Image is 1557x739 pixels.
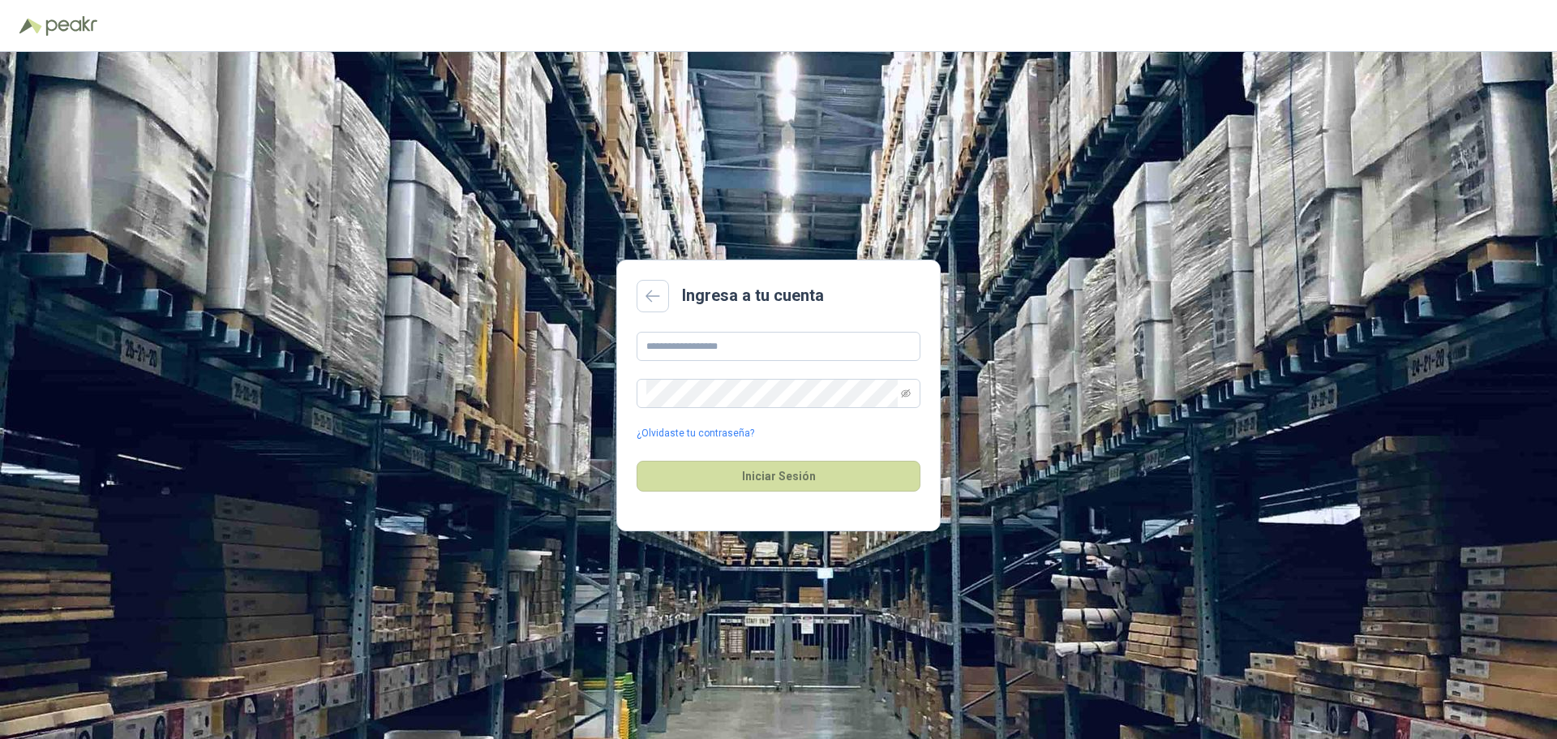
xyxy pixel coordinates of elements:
h2: Ingresa a tu cuenta [682,283,824,308]
button: Iniciar Sesión [637,461,920,492]
a: ¿Olvidaste tu contraseña? [637,426,754,441]
img: Logo [19,18,42,34]
span: eye-invisible [901,389,911,398]
img: Peakr [45,16,97,36]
